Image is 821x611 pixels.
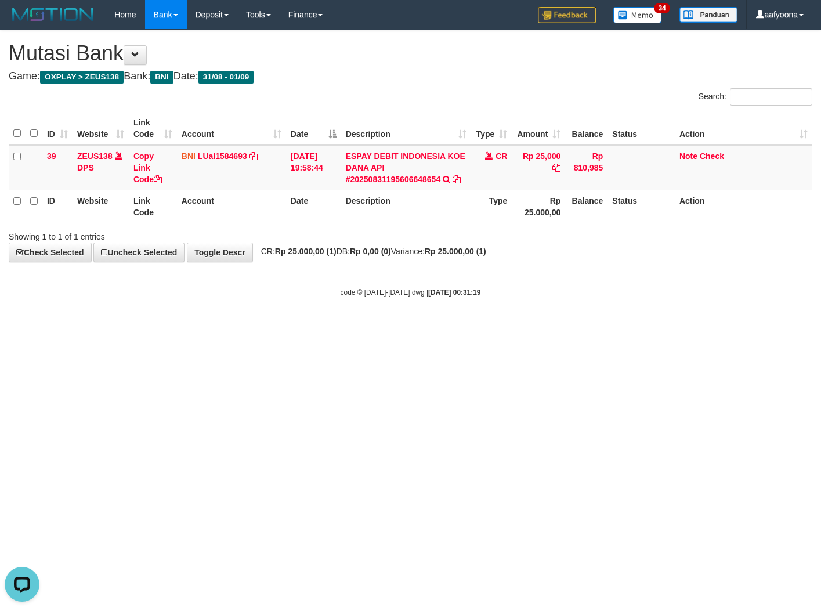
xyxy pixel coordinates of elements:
[675,112,812,145] th: Action: activate to sort column ascending
[150,71,173,84] span: BNI
[699,88,812,106] label: Search:
[552,163,560,172] a: Copy Rp 25,000 to clipboard
[341,190,472,223] th: Description
[607,190,675,223] th: Status
[198,151,247,161] a: LUal1584693
[286,112,341,145] th: Date: activate to sort column descending
[47,151,56,161] span: 39
[198,71,254,84] span: 31/08 - 01/09
[249,151,258,161] a: Copy LUal1584693 to clipboard
[512,190,565,223] th: Rp 25.000,00
[42,112,73,145] th: ID: activate to sort column ascending
[453,175,461,184] a: Copy ESPAY DEBIT INDONESIA KOE DANA API #20250831195606648654 to clipboard
[341,112,472,145] th: Description: activate to sort column ascending
[42,190,73,223] th: ID
[77,151,113,161] a: ZEUS138
[286,190,341,223] th: Date
[679,151,697,161] a: Note
[350,247,391,256] strong: Rp 0,00 (0)
[129,190,177,223] th: Link Code
[425,247,486,256] strong: Rp 25.000,00 (1)
[700,151,724,161] a: Check
[654,3,670,13] span: 34
[93,243,185,262] a: Uncheck Selected
[496,151,507,161] span: CR
[9,71,812,82] h4: Game: Bank: Date:
[9,226,334,243] div: Showing 1 to 1 of 1 entries
[679,7,737,23] img: panduan.png
[177,112,286,145] th: Account: activate to sort column ascending
[613,7,662,23] img: Button%20Memo.svg
[538,7,596,23] img: Feedback.jpg
[9,243,92,262] a: Check Selected
[675,190,812,223] th: Action
[73,190,129,223] th: Website
[40,71,124,84] span: OXPLAY > ZEUS138
[129,112,177,145] th: Link Code: activate to sort column ascending
[565,112,607,145] th: Balance
[565,145,607,190] td: Rp 810,985
[512,145,565,190] td: Rp 25,000
[471,190,512,223] th: Type
[177,190,286,223] th: Account
[182,151,196,161] span: BNI
[565,190,607,223] th: Balance
[187,243,253,262] a: Toggle Descr
[341,288,481,297] small: code © [DATE]-[DATE] dwg |
[73,145,129,190] td: DPS
[346,151,465,184] a: ESPAY DEBIT INDONESIA KOE DANA API #20250831195606648654
[730,88,812,106] input: Search:
[9,6,97,23] img: MOTION_logo.png
[512,112,565,145] th: Amount: activate to sort column ascending
[471,112,512,145] th: Type: activate to sort column ascending
[255,247,486,256] span: CR: DB: Variance:
[5,5,39,39] button: Open LiveChat chat widget
[607,112,675,145] th: Status
[286,145,341,190] td: [DATE] 19:58:44
[73,112,129,145] th: Website: activate to sort column ascending
[133,151,162,184] a: Copy Link Code
[428,288,480,297] strong: [DATE] 00:31:19
[9,42,812,65] h1: Mutasi Bank
[275,247,337,256] strong: Rp 25.000,00 (1)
